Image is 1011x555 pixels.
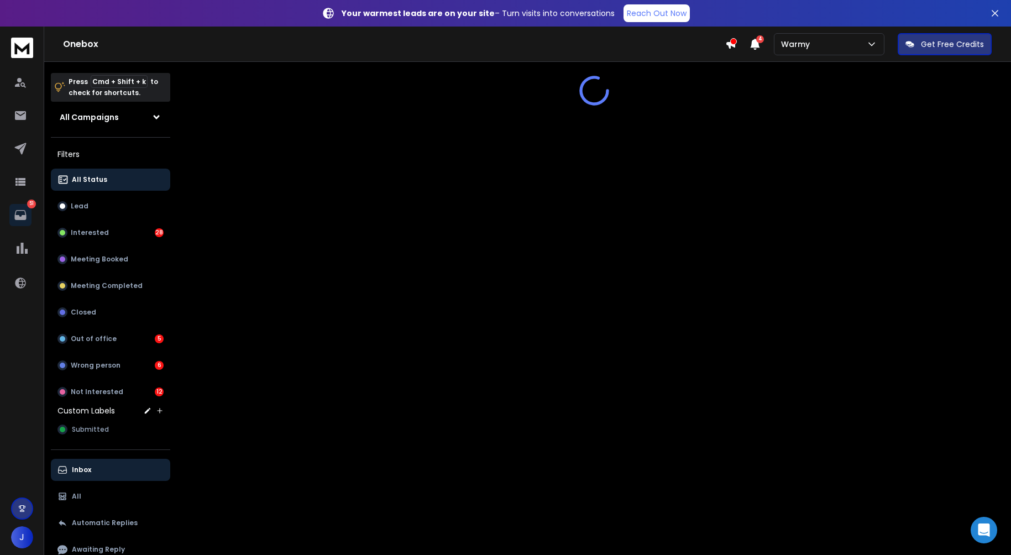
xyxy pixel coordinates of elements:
button: Interested28 [51,222,170,244]
p: Inbox [72,465,91,474]
button: Get Free Credits [898,33,992,55]
button: All Campaigns [51,106,170,128]
div: Open Intercom Messenger [971,517,997,543]
p: Awaiting Reply [72,545,125,554]
button: J [11,526,33,548]
button: Not Interested12 [51,381,170,403]
div: 28 [155,228,164,237]
div: 12 [155,388,164,396]
p: 51 [27,200,36,208]
p: All [72,492,81,501]
button: Closed [51,301,170,323]
p: Get Free Credits [921,39,984,50]
span: Cmd + Shift + k [91,75,148,88]
button: Meeting Completed [51,275,170,297]
p: Lead [71,202,88,211]
button: Submitted [51,418,170,441]
span: 4 [756,35,764,43]
p: Wrong person [71,361,121,370]
a: Reach Out Now [624,4,690,22]
button: Out of office5 [51,328,170,350]
p: Interested [71,228,109,237]
strong: Your warmest leads are on your site [342,8,495,19]
p: Press to check for shortcuts. [69,76,158,98]
p: Meeting Booked [71,255,128,264]
p: Meeting Completed [71,281,143,290]
p: All Status [72,175,107,184]
span: Submitted [72,425,109,434]
p: Warmy [781,39,814,50]
p: – Turn visits into conversations [342,8,615,19]
button: Automatic Replies [51,512,170,534]
button: Wrong person6 [51,354,170,376]
button: Meeting Booked [51,248,170,270]
h1: Onebox [63,38,725,51]
h1: All Campaigns [60,112,119,123]
button: All [51,485,170,507]
div: 6 [155,361,164,370]
button: All Status [51,169,170,191]
h3: Filters [51,146,170,162]
p: Automatic Replies [72,519,138,527]
a: 51 [9,204,32,226]
p: Out of office [71,334,117,343]
p: Reach Out Now [627,8,687,19]
p: Not Interested [71,388,123,396]
img: logo [11,38,33,58]
h3: Custom Labels [57,405,115,416]
div: 5 [155,334,164,343]
button: Inbox [51,459,170,481]
button: Lead [51,195,170,217]
p: Closed [71,308,96,317]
